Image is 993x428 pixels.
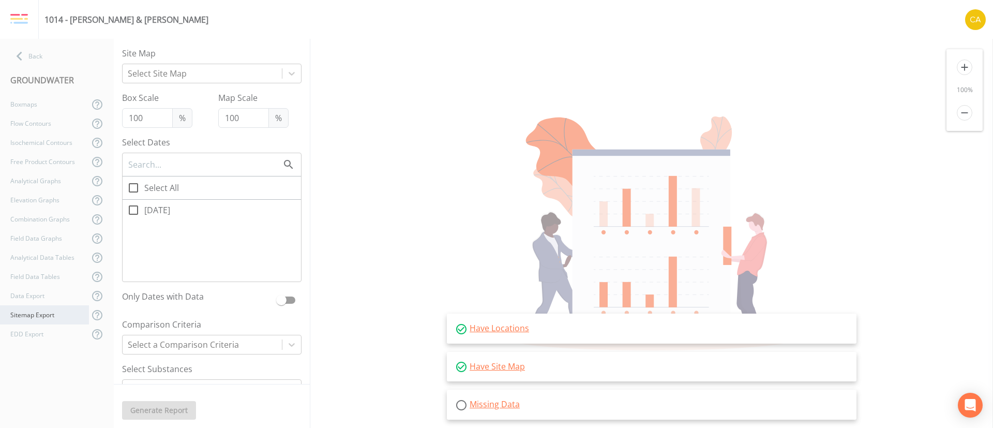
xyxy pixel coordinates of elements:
label: Box Scale [122,92,192,104]
label: Map Scale [218,92,289,104]
div: 100 % [946,85,983,95]
label: Comparison Criteria [122,318,302,331]
span: [DATE] [144,204,170,216]
label: Only Dates with Data [122,290,272,306]
div: Open Intercom Messenger [958,393,983,418]
span: % [172,108,192,128]
img: 37d9cc7f3e1b9ec8ec648c4f5b158cdc [965,9,986,30]
img: undraw_report_building_chart-e1PV7-8T.svg [503,116,800,350]
a: Have Locations [470,322,529,334]
i: add [957,60,972,75]
label: Site Map [122,47,302,60]
span: % [268,108,289,128]
a: Have Site Map [470,361,525,372]
label: Select Substances [122,363,302,375]
div: 1014 - [PERSON_NAME] & [PERSON_NAME] [44,13,208,26]
img: logo [10,13,28,25]
span: Select All [144,182,179,194]
label: Select Dates [122,136,302,149]
input: Search... [127,158,282,171]
i: remove [957,105,972,121]
a: Missing Data [470,399,520,410]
